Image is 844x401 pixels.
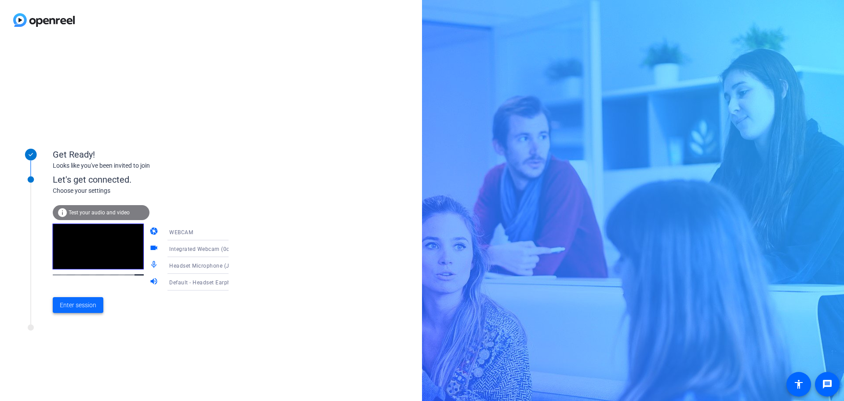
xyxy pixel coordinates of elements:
mat-icon: videocam [149,243,160,254]
span: Default - Headset Earphone (Jabra EVOLVE LINK MS) [169,279,306,286]
mat-icon: message [822,379,833,390]
span: WEBCAM [169,229,193,235]
span: Integrated Webcam (0c45:6a09) [169,245,253,252]
mat-icon: volume_up [149,277,160,287]
span: Headset Microphone (Jabra EVOLVE LINK MS) [169,262,288,269]
div: Get Ready! [53,148,229,161]
span: Test your audio and video [69,210,130,216]
button: Enter session [53,297,103,313]
mat-icon: accessibility [793,379,804,390]
div: Looks like you've been invited to join [53,161,229,170]
mat-icon: mic_none [149,260,160,271]
mat-icon: info [57,207,68,218]
mat-icon: camera [149,227,160,237]
div: Let's get connected. [53,173,247,186]
span: Enter session [60,301,96,310]
div: Choose your settings [53,186,247,195]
